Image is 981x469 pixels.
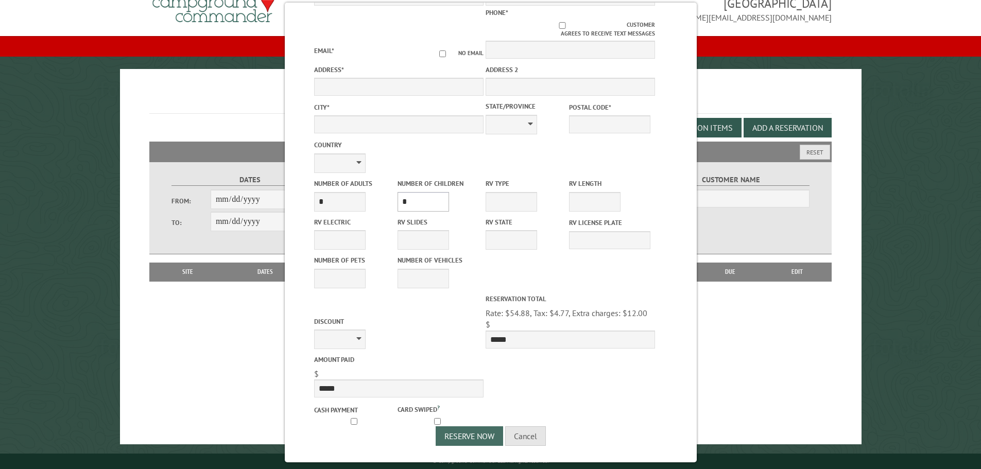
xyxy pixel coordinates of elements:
[698,263,763,281] th: Due
[314,255,395,265] label: Number of Pets
[314,405,395,415] label: Cash payment
[171,196,211,206] label: From:
[486,101,567,111] label: State/Province
[569,102,650,112] label: Postal Code
[486,179,567,188] label: RV Type
[653,118,742,137] button: Edit Add-on Items
[486,8,508,17] label: Phone
[314,369,319,379] span: $
[314,179,395,188] label: Number of Adults
[763,263,832,281] th: Edit
[486,65,655,75] label: Address 2
[154,263,221,281] th: Site
[437,404,440,411] a: ?
[744,118,832,137] button: Add a Reservation
[427,50,458,57] input: No email
[314,65,484,75] label: Address
[149,142,832,161] h2: Filters
[314,46,334,55] label: Email
[505,426,546,446] button: Cancel
[486,21,655,38] label: Customer agrees to receive text messages
[486,217,567,227] label: RV State
[433,458,549,464] small: © Campground Commander LLC. All rights reserved.
[221,263,309,281] th: Dates
[652,174,810,186] label: Customer Name
[569,179,650,188] label: RV Length
[314,217,395,227] label: RV Electric
[800,145,830,160] button: Reset
[398,255,479,265] label: Number of Vehicles
[486,294,655,304] label: Reservation Total
[427,49,484,58] label: No email
[398,217,479,227] label: RV Slides
[314,317,484,326] label: Discount
[486,308,647,318] span: Rate: $54.88, Tax: $4.77
[314,102,484,112] label: City
[486,319,490,329] span: $
[569,218,650,228] label: RV License Plate
[314,140,484,150] label: Country
[149,85,832,114] h1: Reservations
[398,403,479,414] label: Card swiped
[569,308,647,318] span: , Extra charges: $12.00
[314,355,484,364] label: Amount paid
[171,218,211,228] label: To:
[436,426,503,446] button: Reserve Now
[398,179,479,188] label: Number of Children
[497,22,627,29] input: Customer agrees to receive text messages
[171,174,329,186] label: Dates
